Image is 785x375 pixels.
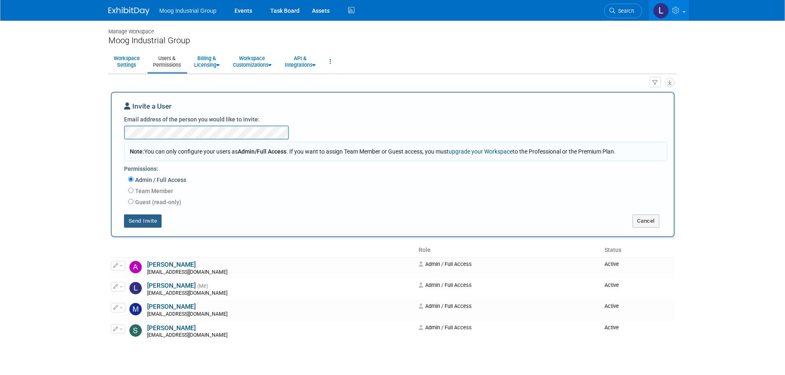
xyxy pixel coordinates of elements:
[108,7,150,15] img: ExhibitDay
[238,148,286,155] span: Admin/Full Access
[129,261,142,273] img: Angela Gerhard
[129,282,142,294] img: Laura Reilly
[147,324,196,332] a: [PERSON_NAME]
[124,101,661,115] div: Invite a User
[147,282,196,289] a: [PERSON_NAME]
[147,311,414,318] div: [EMAIL_ADDRESS][DOMAIN_NAME]
[130,148,616,155] span: You can only configure your users as . If you want to assign Team Member or Guest access, you mus...
[108,35,677,46] div: Moog Industrial Group
[653,3,669,19] img: Laura Reilly
[108,21,677,35] div: Manage Workspace
[134,198,181,206] label: Guest (read-only)
[124,115,260,123] label: Email address of the person you would like to invite:
[129,303,142,315] img: Michael Odrzywolski
[129,324,142,337] img: Shaun Maciejewski
[134,176,186,184] label: Admin / Full Access
[108,51,145,72] a: WorkspaceSettings
[147,332,414,339] div: [EMAIL_ADDRESS][DOMAIN_NAME]
[419,303,472,309] span: Admin / Full Access
[605,261,619,267] span: Active
[279,51,321,72] a: API &Integrations
[147,290,414,297] div: [EMAIL_ADDRESS][DOMAIN_NAME]
[189,51,225,72] a: Billing &Licensing
[419,282,472,288] span: Admin / Full Access
[148,51,186,72] a: Users &Permissions
[605,324,619,331] span: Active
[147,303,196,310] a: [PERSON_NAME]
[227,51,277,72] a: WorkspaceCustomizations
[159,7,217,14] span: Moog Industrial Group
[449,148,513,155] a: upgrade your Workspace
[605,282,619,288] span: Active
[419,324,472,331] span: Admin / Full Access
[615,8,634,14] span: Search
[124,161,668,175] div: Permissions:
[197,283,208,289] span: (Me)
[605,303,619,309] span: Active
[419,261,472,267] span: Admin / Full Access
[130,148,144,155] span: Note:
[147,261,196,268] a: [PERSON_NAME]
[601,243,674,257] th: Status
[147,269,414,276] div: [EMAIL_ADDRESS][DOMAIN_NAME]
[604,4,642,18] a: Search
[633,214,659,228] button: Cancel
[124,214,162,228] button: Send Invite
[134,187,173,195] label: Team Member
[415,243,601,257] th: Role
